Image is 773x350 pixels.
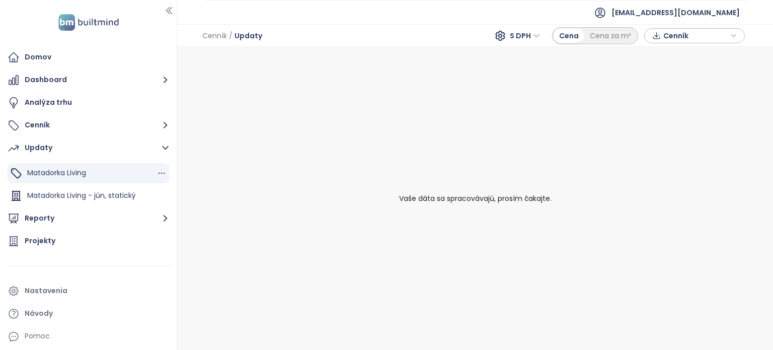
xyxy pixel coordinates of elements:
a: Analýza trhu [5,93,172,113]
button: Reporty [5,208,172,229]
div: Nastavenia [25,285,67,297]
span: S DPH [510,28,540,43]
div: Cena za m² [584,29,637,43]
a: Domov [5,47,172,67]
span: Matadorka Living [27,168,86,178]
span: Cenník [202,27,227,45]
div: Analýza trhu [25,96,72,109]
button: Updaty [5,138,172,158]
button: Dashboard [5,70,172,90]
div: Domov [25,51,51,63]
span: [EMAIL_ADDRESS][DOMAIN_NAME] [611,1,740,25]
div: Návody [25,307,53,320]
div: Updaty [25,142,52,154]
span: Cenník [663,28,728,43]
div: Matadorka Living - jún, statický [8,186,169,206]
div: Matadorka Living [8,163,169,183]
button: Cenník [5,115,172,135]
span: Matadorka Living - jún, statický [27,190,136,200]
img: logo [55,12,122,33]
div: Pomoc [25,330,50,342]
a: Projekty [5,231,172,251]
div: Vaše dáta sa spracovávajú, prosím čakajte. [184,53,767,344]
div: Projekty [25,235,55,247]
a: Návody [5,304,172,324]
span: Updaty [235,27,262,45]
a: Nastavenia [5,281,172,301]
div: button [650,28,739,43]
div: Pomoc [5,326,172,346]
div: Cena [554,29,584,43]
span: / [229,27,233,45]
